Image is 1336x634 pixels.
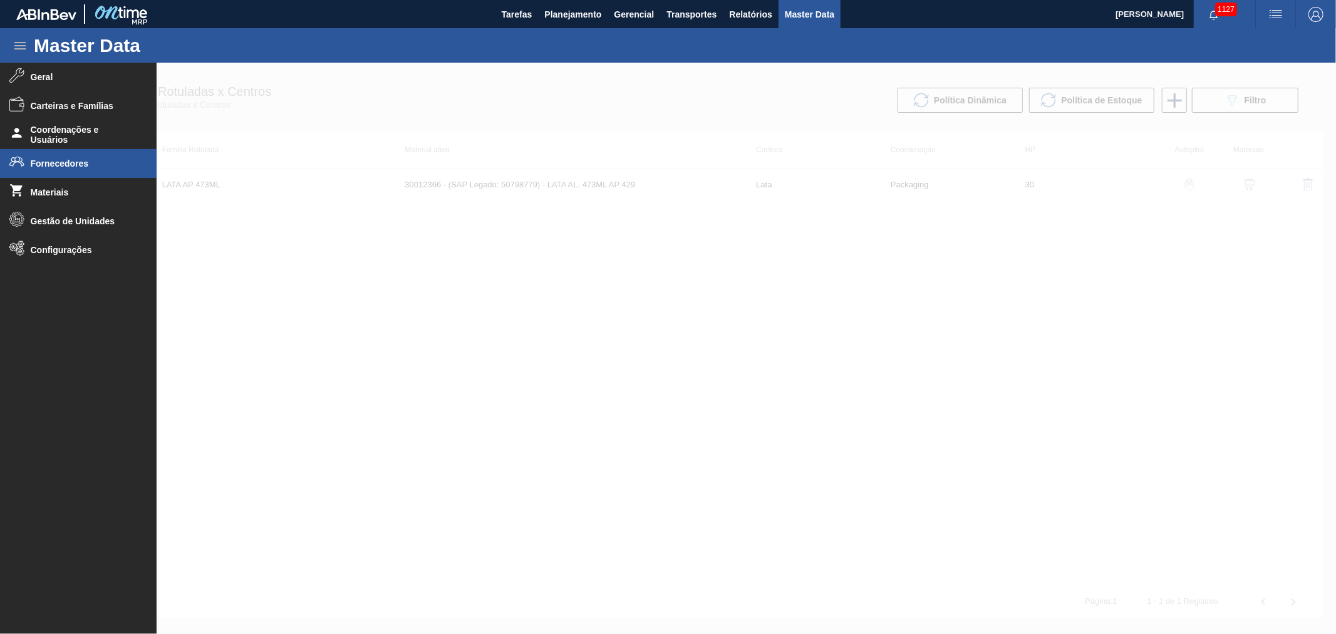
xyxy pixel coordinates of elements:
[31,101,134,111] span: Carteiras e Famílias
[16,9,76,20] img: TNhmsLtSVTkK8tSr43FrP2fwEKptu5GPRR3wAAAABJRU5ErkJggg==
[614,7,655,22] span: Gerencial
[31,245,134,255] span: Configurações
[1194,6,1234,23] button: Notificações
[729,7,772,22] span: Relatórios
[785,7,834,22] span: Master Data
[544,7,601,22] span: Planejamento
[31,125,134,145] span: Coordenações e Usuários
[666,7,717,22] span: Transportes
[31,72,134,82] span: Geral
[34,38,256,53] h1: Master Data
[31,187,134,197] span: Materiais
[1215,3,1237,16] span: 1127
[31,158,134,169] span: Fornecedores
[1268,7,1283,22] img: userActions
[502,7,532,22] span: Tarefas
[31,216,134,226] span: Gestão de Unidades
[1308,7,1323,22] img: Logout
